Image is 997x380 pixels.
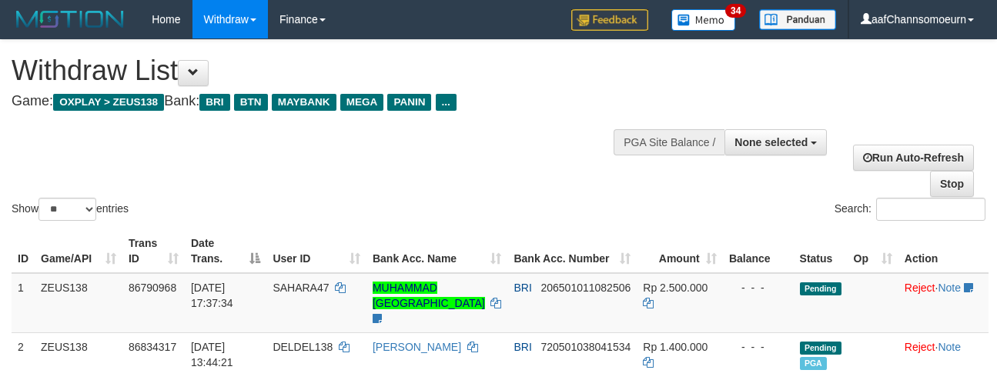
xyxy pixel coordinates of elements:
a: Reject [905,341,935,353]
td: ZEUS138 [35,332,122,376]
th: ID [12,229,35,273]
a: Note [938,341,961,353]
th: Op: activate to sort column ascending [848,229,898,273]
a: MUHAMMAD [GEOGRAPHIC_DATA] [373,282,485,309]
span: BTN [234,94,268,111]
span: ... [436,94,457,111]
th: Bank Acc. Name: activate to sort column ascending [366,229,508,273]
span: BRI [199,94,229,111]
span: [DATE] 13:44:21 [191,341,233,368]
span: Marked by aafkaynarin [800,357,827,370]
img: MOTION_logo.png [12,8,129,31]
a: Reject [905,282,935,294]
a: Run Auto-Refresh [853,145,974,171]
span: Pending [800,282,841,295]
td: · [898,273,989,333]
span: SAHARA47 [273,282,329,294]
span: OXPLAY > ZEUS138 [53,94,164,111]
th: Game/API: activate to sort column ascending [35,229,122,273]
span: None selected [734,136,808,148]
div: - - - [729,339,788,355]
th: Status [794,229,848,273]
input: Search: [876,198,985,221]
img: Button%20Memo.svg [671,9,736,31]
span: Rp 1.400.000 [643,341,708,353]
th: Action [898,229,989,273]
a: [PERSON_NAME] [373,341,461,353]
span: DELDEL138 [273,341,333,353]
h1: Withdraw List [12,55,649,86]
td: 1 [12,273,35,333]
a: Stop [930,171,974,197]
h4: Game: Bank: [12,94,649,109]
th: Balance [723,229,794,273]
td: 2 [12,332,35,376]
span: Copy 720501038041534 to clipboard [540,341,631,353]
img: Feedback.jpg [571,9,648,31]
span: Rp 2.500.000 [643,282,708,294]
td: · [898,332,989,376]
td: ZEUS138 [35,273,122,333]
span: MEGA [340,94,384,111]
label: Search: [835,198,985,221]
th: User ID: activate to sort column ascending [266,229,366,273]
span: [DATE] 17:37:34 [191,282,233,309]
span: 86834317 [129,341,176,353]
span: MAYBANK [272,94,336,111]
span: BRI [514,341,531,353]
div: PGA Site Balance / [614,129,724,155]
label: Show entries [12,198,129,221]
a: Note [938,282,961,294]
th: Bank Acc. Number: activate to sort column ascending [507,229,637,273]
span: 34 [725,4,746,18]
select: Showentries [38,198,96,221]
span: Pending [800,342,841,355]
img: panduan.png [759,9,836,30]
span: PANIN [387,94,431,111]
button: None selected [724,129,827,155]
th: Amount: activate to sort column ascending [637,229,722,273]
span: Copy 206501011082506 to clipboard [540,282,631,294]
th: Date Trans.: activate to sort column descending [185,229,266,273]
th: Trans ID: activate to sort column ascending [122,229,185,273]
div: - - - [729,280,788,295]
span: BRI [514,282,531,294]
span: 86790968 [129,282,176,294]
